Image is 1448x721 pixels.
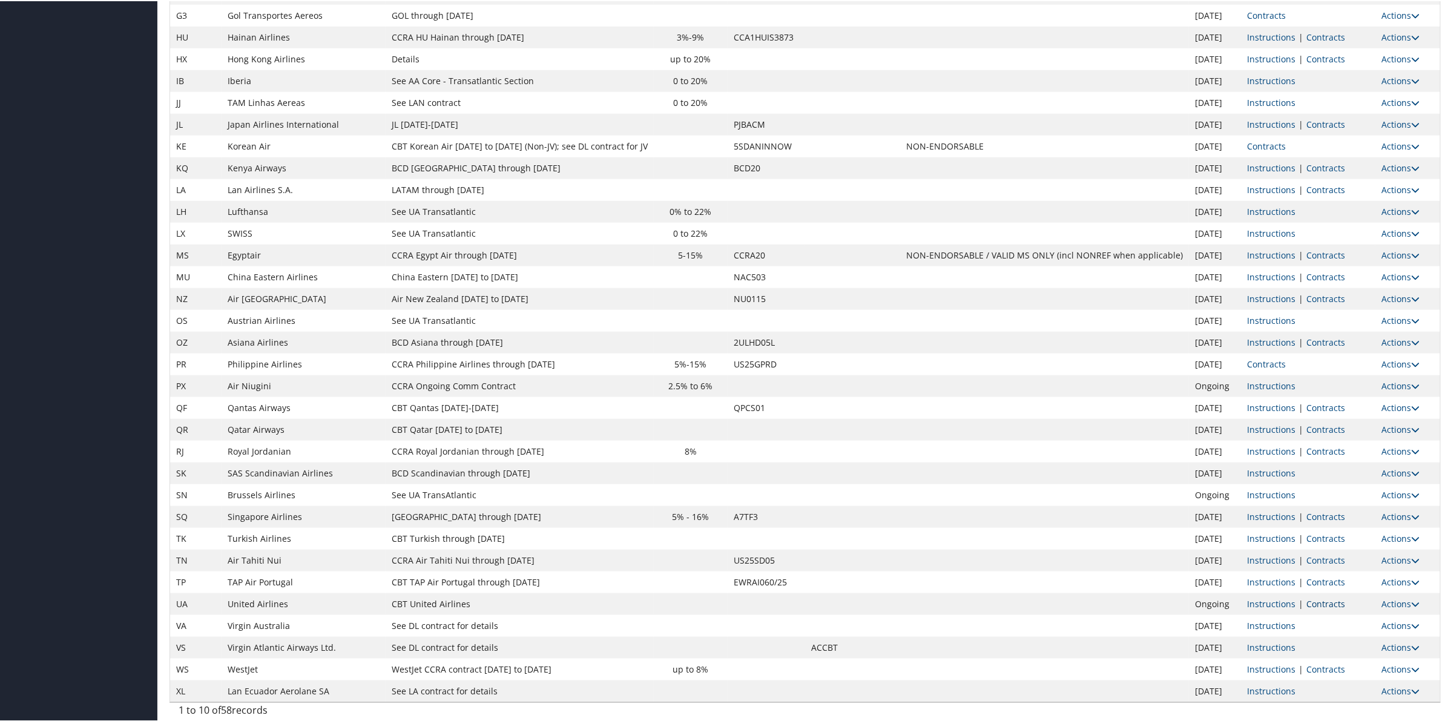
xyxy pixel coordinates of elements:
td: See DL contract for details [386,614,654,636]
a: View Contracts [1306,423,1345,434]
a: View Ticketing Instructions [1247,270,1295,281]
td: [DATE] [1189,287,1241,309]
a: Actions [1381,205,1420,216]
td: [DATE] [1189,352,1241,374]
a: View Contracts [1247,139,1286,151]
td: See LA contract for details [386,679,654,701]
td: GOL through [DATE] [386,4,654,25]
a: Actions [1381,575,1420,587]
td: JJ [170,91,222,113]
span: 58 [221,702,232,716]
a: View Contracts [1306,597,1345,608]
td: IB [170,69,222,91]
span: | [1295,117,1306,129]
td: 5SDANINNOW [728,134,805,156]
a: View Ticketing Instructions [1247,30,1295,42]
a: Actions [1381,226,1420,238]
td: [DATE] [1189,134,1241,156]
a: Actions [1381,466,1420,478]
a: View Contracts [1306,401,1345,412]
td: 2ULHD05L [728,331,805,352]
td: RJ [170,440,222,461]
td: Ongoing [1189,592,1241,614]
a: View Ticketing Instructions [1247,532,1295,543]
a: Actions [1381,640,1420,652]
td: 5-15% [654,243,728,265]
td: BCD [GEOGRAPHIC_DATA] through [DATE] [386,156,654,178]
td: LH [170,200,222,222]
td: Air Tahiti Nui [222,548,386,570]
td: KQ [170,156,222,178]
span: | [1295,183,1306,194]
td: CBT Qantas [DATE]-[DATE] [386,396,654,418]
a: View Ticketing Instructions [1247,52,1295,64]
a: View Contracts [1247,357,1286,369]
td: SQ [170,505,222,527]
td: NAC503 [728,265,805,287]
td: [DATE] [1189,178,1241,200]
td: Qatar Airways [222,418,386,440]
td: Turkish Airlines [222,527,386,548]
td: BCD20 [728,156,805,178]
td: A7TF3 [728,505,805,527]
a: View Contracts [1306,335,1345,347]
td: NON-ENDORSABLE [900,134,1189,156]
td: 0 to 22% [654,222,728,243]
span: | [1295,444,1306,456]
span: | [1295,423,1306,434]
td: VA [170,614,222,636]
td: WestJet CCRA contract [DATE] to [DATE] [386,657,654,679]
a: View Contracts [1306,662,1345,674]
td: NZ [170,287,222,309]
a: View Contracts [1306,117,1345,129]
td: TK [170,527,222,548]
td: Kenya Airways [222,156,386,178]
span: | [1295,270,1306,281]
td: [DATE] [1189,25,1241,47]
a: Actions [1381,444,1420,456]
td: [DATE] [1189,47,1241,69]
td: US25SD05 [728,548,805,570]
td: CCRA HU Hainan through [DATE] [386,25,654,47]
td: [DATE] [1189,265,1241,287]
a: Actions [1381,8,1420,20]
a: Actions [1381,532,1420,543]
td: [DATE] [1189,309,1241,331]
a: View Ticketing Instructions [1247,444,1295,456]
td: TN [170,548,222,570]
span: | [1295,161,1306,173]
td: Brussels Airlines [222,483,386,505]
a: Actions [1381,357,1420,369]
td: HU [170,25,222,47]
td: 0 to 20% [654,69,728,91]
td: KE [170,134,222,156]
td: [DATE] [1189,69,1241,91]
td: Qantas Airways [222,396,386,418]
td: [DATE] [1189,331,1241,352]
a: View Ticketing Instructions [1247,597,1295,608]
a: Actions [1381,248,1420,260]
a: View Ticketing Instructions [1247,466,1295,478]
td: See UA Transatlantic [386,309,654,331]
td: [DATE] [1189,570,1241,592]
a: View Ticketing Instructions [1247,575,1295,587]
td: [DATE] [1189,636,1241,657]
td: Virgin Australia [222,614,386,636]
a: Actions [1381,96,1420,107]
a: Actions [1381,597,1420,608]
td: 5%-15% [654,352,728,374]
td: CCRA Royal Jordanian through [DATE] [386,440,654,461]
td: [DATE] [1189,461,1241,483]
td: CBT Korean Air [DATE] to [DATE] (Non-JV); see DL contract for JV [386,134,654,156]
a: Actions [1381,553,1420,565]
a: Actions [1381,314,1420,325]
span: | [1295,553,1306,565]
td: CBT Turkish through [DATE] [386,527,654,548]
a: View Contracts [1306,183,1345,194]
a: View Ticketing Instructions [1247,226,1295,238]
td: [DATE] [1189,548,1241,570]
td: SAS Scandinavian Airlines [222,461,386,483]
td: Hainan Airlines [222,25,386,47]
a: View Ticketing Instructions [1247,74,1295,85]
td: PR [170,352,222,374]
